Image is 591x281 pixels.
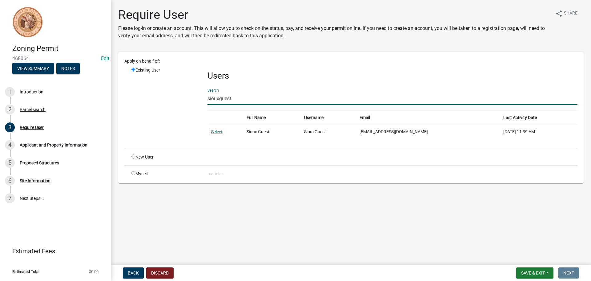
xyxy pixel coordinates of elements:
[207,71,577,81] h3: Users
[558,267,579,279] button: Next
[118,25,550,39] p: Please log-in or create an account. This will allow you to check on the status, pay, and receive ...
[300,125,356,139] td: SiouxGuest
[120,58,582,64] div: Apply on behalf of:
[5,87,15,97] div: 1
[12,270,39,274] span: Estimated Total
[12,6,43,38] img: Sioux County, Iowa
[127,154,203,160] div: New User
[20,125,44,130] div: Require User
[20,179,50,183] div: Site Information
[101,56,109,61] a: Edit
[101,56,109,61] wm-modal-confirm: Edit Application Number
[20,161,59,165] div: Proposed Structures
[127,171,203,177] div: Myself
[56,66,80,71] wm-modal-confirm: Notes
[12,66,54,71] wm-modal-confirm: Summary
[128,271,139,275] span: Back
[89,270,98,274] span: $0.00
[146,267,174,279] button: Discard
[356,125,500,139] td: [EMAIL_ADDRESS][DOMAIN_NAME]
[243,125,300,139] td: Sioux Guest
[300,110,356,125] th: Username
[5,245,101,257] a: Estimated Fees
[5,158,15,168] div: 5
[564,10,577,17] span: Share
[5,193,15,203] div: 7
[521,271,545,275] span: Save & Exit
[56,63,80,74] button: Notes
[5,105,15,114] div: 2
[516,267,553,279] button: Save & Exit
[356,110,500,125] th: Email
[123,267,144,279] button: Back
[127,67,203,144] div: Existing User
[5,176,15,186] div: 6
[243,110,300,125] th: Full Name
[118,7,550,22] h1: Require User
[550,7,582,19] button: shareShare
[5,122,15,132] div: 3
[12,44,106,53] h4: Zoning Permit
[211,129,223,134] a: Select
[12,63,54,74] button: View Summary
[5,140,15,150] div: 4
[12,56,98,61] span: 468064
[20,143,87,147] div: Applicant and Property Information
[500,125,577,139] td: [DATE] 11:39 AM
[555,10,563,17] i: share
[563,271,574,275] span: Next
[500,110,577,125] th: Last Activity Date
[20,107,46,112] div: Parcel search
[20,90,43,94] div: Introduction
